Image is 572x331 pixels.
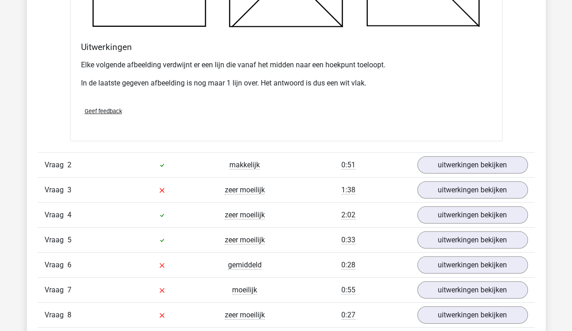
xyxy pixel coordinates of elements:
[417,181,528,199] a: uitwerkingen bekijken
[67,236,71,244] span: 5
[81,42,491,52] h4: Uitwerkingen
[45,260,67,271] span: Vraag
[45,285,67,296] span: Vraag
[232,286,257,295] span: moeilijk
[67,186,71,194] span: 3
[67,286,71,294] span: 7
[67,261,71,269] span: 6
[417,231,528,249] a: uitwerkingen bekijken
[225,186,265,195] span: zeer moeilijk
[341,311,355,320] span: 0:27
[45,160,67,171] span: Vraag
[45,235,67,246] span: Vraag
[341,236,355,245] span: 0:33
[85,108,122,115] span: Geef feedback
[81,78,491,89] p: In de laatste gegeven afbeelding is nog maar 1 lijn over. Het antwoord is dus een wit vlak.
[417,306,528,324] a: uitwerkingen bekijken
[341,160,355,170] span: 0:51
[417,281,528,299] a: uitwerkingen bekijken
[417,156,528,174] a: uitwerkingen bekijken
[229,160,260,170] span: makkelijk
[67,160,71,169] span: 2
[45,210,67,221] span: Vraag
[341,211,355,220] span: 2:02
[45,185,67,196] span: Vraag
[341,261,355,270] span: 0:28
[341,186,355,195] span: 1:38
[67,311,71,319] span: 8
[225,211,265,220] span: zeer moeilijk
[45,310,67,321] span: Vraag
[341,286,355,295] span: 0:55
[228,261,262,270] span: gemiddeld
[67,211,71,219] span: 4
[225,236,265,245] span: zeer moeilijk
[417,206,528,224] a: uitwerkingen bekijken
[417,256,528,274] a: uitwerkingen bekijken
[81,60,491,70] p: Elke volgende afbeelding verdwijnt er een lijn die vanaf het midden naar een hoekpunt toeloopt.
[225,311,265,320] span: zeer moeilijk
